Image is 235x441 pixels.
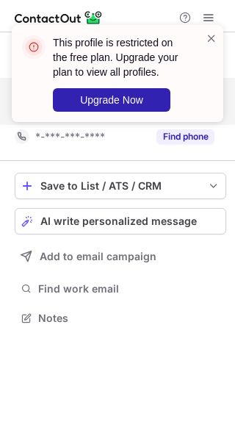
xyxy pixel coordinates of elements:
span: Add to email campaign [40,251,156,262]
button: save-profile-one-click [15,173,226,199]
img: error [22,35,46,59]
span: Find work email [38,282,220,295]
header: This profile is restricted on the free plan. Upgrade your plan to view all profiles. [53,35,188,79]
button: AI write personalized message [15,208,226,234]
span: Notes [38,312,220,325]
button: Add to email campaign [15,243,226,270]
span: Upgrade Now [80,94,143,106]
span: AI write personalized message [40,215,197,227]
button: Upgrade Now [53,88,170,112]
button: Find work email [15,279,226,299]
img: ContactOut v5.3.10 [15,9,103,26]
button: Notes [15,308,226,329]
div: Save to List / ATS / CRM [40,180,200,192]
